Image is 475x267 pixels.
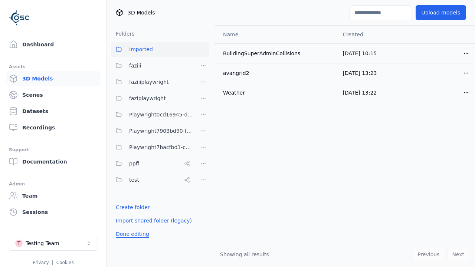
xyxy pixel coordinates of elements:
[9,236,98,251] button: Select a workspace
[6,104,101,119] a: Datasets
[6,188,101,203] a: Team
[52,260,53,265] span: |
[343,70,377,76] span: [DATE] 13:23
[9,7,30,28] img: Logo
[111,140,193,155] button: Playwright7bacfbd1-c911-4e56-8716-4e2d85bd2637
[129,78,169,86] span: faziiiplaywright
[15,240,23,247] div: T
[220,251,269,257] span: Showing all results
[214,26,337,43] th: Name
[6,88,101,102] a: Scenes
[6,37,101,52] a: Dashboard
[223,69,331,77] div: avangrid2
[111,75,193,89] button: faziiiplaywright
[116,217,192,224] a: Import shared folder (legacy)
[6,120,101,135] a: Recordings
[129,159,139,168] span: ppff
[111,201,154,214] button: Create folder
[129,126,193,135] span: Playwright7903bd90-f1ee-40e5-8689-7a943bbd43ef
[416,5,466,20] button: Upload models
[111,91,193,106] button: faziplaywright
[343,90,377,96] span: [DATE] 13:22
[111,227,154,241] button: Done editing
[6,205,101,220] a: Sessions
[129,61,141,70] span: faziii
[111,107,193,122] button: Playwright0cd16945-d24c-45f9-a8ba-c74193e3fd84
[129,94,166,103] span: faziplaywright
[343,50,377,56] span: [DATE] 10:15
[116,204,150,211] a: Create folder
[111,214,196,227] button: Import shared folder (legacy)
[111,58,193,73] button: faziii
[111,42,209,57] button: Imported
[111,172,193,187] button: test
[9,145,98,154] div: Support
[111,156,193,171] button: ppff
[129,110,193,119] span: Playwright0cd16945-d24c-45f9-a8ba-c74193e3fd84
[128,9,155,16] span: 3D Models
[223,50,331,57] div: BuildingSuperAdminCollisions
[26,240,59,247] div: Testing Team
[6,71,101,86] a: 3D Models
[223,89,331,96] div: Weather
[9,179,98,188] div: Admin
[129,143,193,152] span: Playwright7bacfbd1-c911-4e56-8716-4e2d85bd2637
[33,260,49,265] a: Privacy
[111,30,135,37] h3: Folders
[56,260,74,265] a: Cookies
[6,154,101,169] a: Documentation
[129,175,139,184] span: test
[129,45,153,54] span: Imported
[337,26,406,43] th: Created
[111,123,193,138] button: Playwright7903bd90-f1ee-40e5-8689-7a943bbd43ef
[9,62,98,71] div: Assets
